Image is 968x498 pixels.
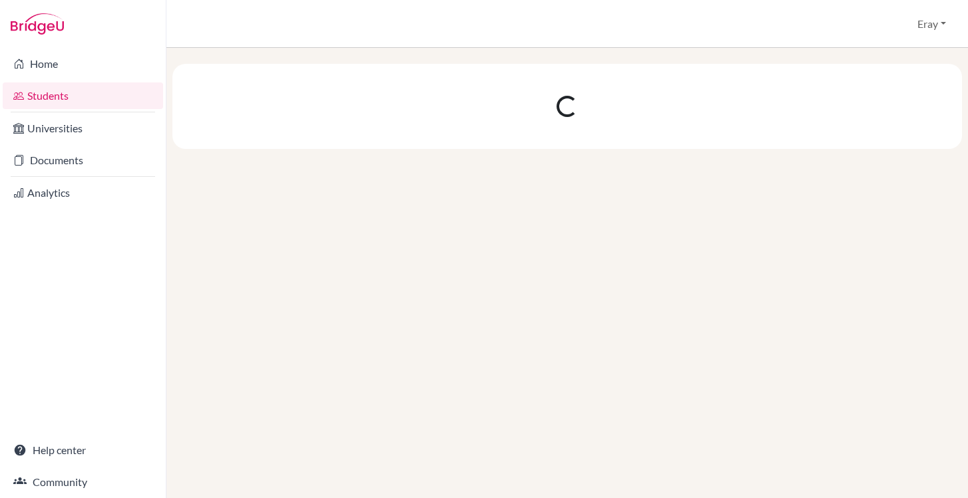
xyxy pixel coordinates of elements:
a: Home [3,51,163,77]
a: Analytics [3,180,163,206]
a: Students [3,82,163,109]
a: Universities [3,115,163,142]
img: Bridge-U [11,13,64,35]
a: Documents [3,147,163,174]
button: Eray [911,11,952,37]
a: Help center [3,437,163,463]
a: Community [3,469,163,495]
